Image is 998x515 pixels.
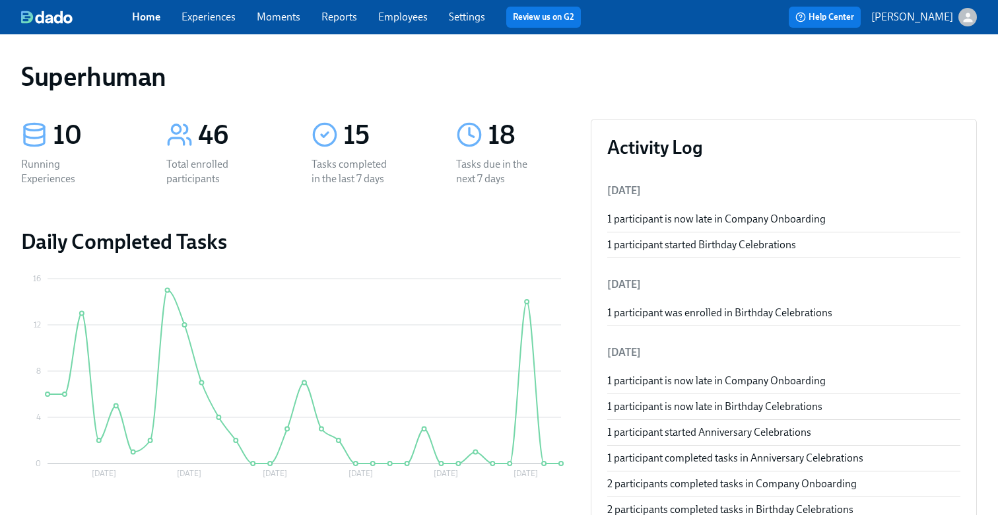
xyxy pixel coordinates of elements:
[263,469,287,478] tspan: [DATE]
[607,425,960,440] div: 1 participant started Anniversary Celebrations
[21,11,132,24] a: dado
[177,469,201,478] tspan: [DATE]
[789,7,861,28] button: Help Center
[607,135,960,159] h3: Activity Log
[607,337,960,368] li: [DATE]
[871,8,977,26] button: [PERSON_NAME]
[607,238,960,252] div: 1 participant started Birthday Celebrations
[343,119,425,152] div: 15
[21,157,106,186] div: Running Experiences
[198,119,280,152] div: 46
[34,320,41,329] tspan: 12
[321,11,357,23] a: Reports
[21,228,570,255] h2: Daily Completed Tasks
[53,119,135,152] div: 10
[607,399,960,414] div: 1 participant is now late in Birthday Celebrations
[21,11,73,24] img: dado
[312,157,396,186] div: Tasks completed in the last 7 days
[36,413,41,422] tspan: 4
[607,451,960,465] div: 1 participant completed tasks in Anniversary Celebrations
[36,366,41,376] tspan: 8
[21,61,166,92] h1: Superhuman
[166,157,251,186] div: Total enrolled participants
[795,11,854,24] span: Help Center
[488,119,570,152] div: 18
[607,269,960,300] li: [DATE]
[607,212,960,226] div: 1 participant is now late in Company Onboarding
[349,469,373,478] tspan: [DATE]
[449,11,485,23] a: Settings
[506,7,581,28] button: Review us on G2
[607,306,960,320] div: 1 participant was enrolled in Birthday Celebrations
[378,11,428,23] a: Employees
[514,469,538,478] tspan: [DATE]
[456,157,541,186] div: Tasks due in the next 7 days
[36,459,41,468] tspan: 0
[607,184,641,197] span: [DATE]
[607,477,960,491] div: 2 participants completed tasks in Company Onboarding
[871,10,953,24] p: [PERSON_NAME]
[434,469,458,478] tspan: [DATE]
[92,469,116,478] tspan: [DATE]
[33,274,41,283] tspan: 16
[132,11,160,23] a: Home
[513,11,574,24] a: Review us on G2
[607,374,960,388] div: 1 participant is now late in Company Onboarding
[182,11,236,23] a: Experiences
[257,11,300,23] a: Moments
